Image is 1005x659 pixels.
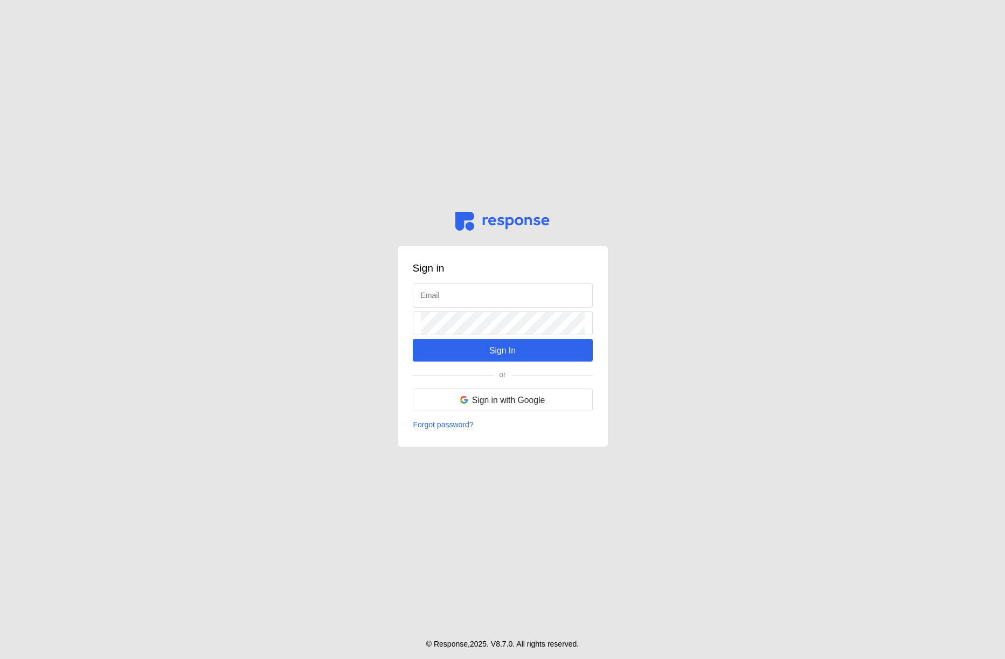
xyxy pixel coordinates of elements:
p: or [499,369,505,381]
button: Sign in with Google [413,389,593,411]
input: Email [421,284,585,307]
p: Forgot password? [413,419,474,431]
p: © Response, 2025 . V 8.7.0 . All rights reserved. [426,639,579,650]
p: Sign in with Google [472,393,545,407]
p: Sign In [489,344,516,357]
img: svg%3e [455,212,550,231]
button: Sign In [413,339,593,362]
button: Forgot password? [413,419,474,432]
h3: Sign in [413,261,593,276]
img: svg%3e [460,396,468,404]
